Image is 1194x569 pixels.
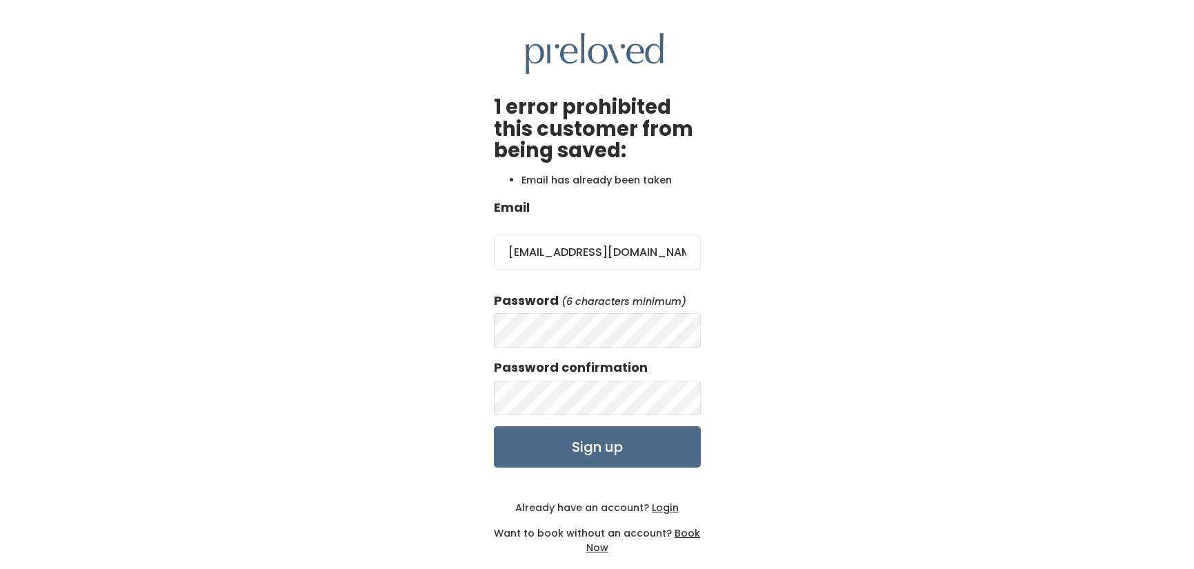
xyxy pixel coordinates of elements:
li: Email has already been taken [521,173,701,188]
a: Login [649,501,679,515]
div: Want to book without an account? [494,515,701,555]
label: Password [494,292,559,310]
u: Login [652,501,679,515]
label: Email [494,199,530,217]
label: Password confirmation [494,359,648,377]
em: (6 characters minimum) [561,295,686,308]
img: preloved logo [526,33,664,74]
div: Already have an account? [494,501,701,515]
input: Sign up [494,426,701,468]
a: Book Now [586,526,701,555]
h2: 1 error prohibited this customer from being saved: [494,97,701,163]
